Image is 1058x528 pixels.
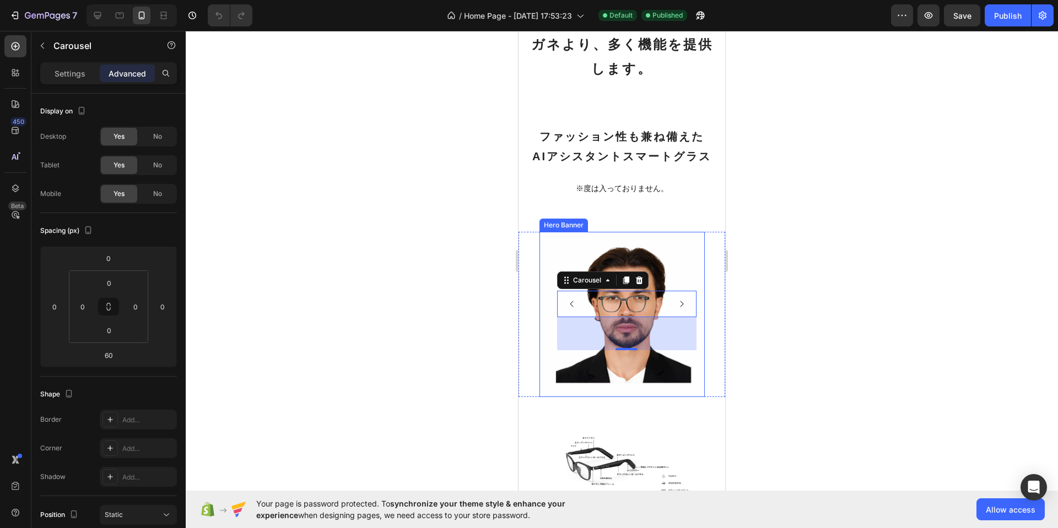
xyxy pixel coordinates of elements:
button: Static [100,505,177,525]
div: Shape [40,387,75,402]
span: Yes [114,189,125,199]
iframe: Design area [519,31,725,491]
span: Home Page - [DATE] 17:53:23 [464,10,572,21]
div: 450 [10,117,26,126]
div: Add... [122,472,174,482]
input: 0 [46,298,63,315]
span: Yes [114,160,125,170]
input: 0px [98,322,120,339]
div: Beta [8,202,26,210]
div: Border [40,415,62,424]
img: gempages_581033850122011561-771bdab4-0afa-4c44-b0db-6464fdb6eeca.png [9,393,198,474]
input: 0 [154,298,171,315]
div: Desktop [40,132,66,141]
div: Add... [122,415,174,425]
div: Publish [994,10,1022,21]
span: Save [953,11,971,20]
div: Tablet [40,160,60,170]
span: / [459,10,462,21]
span: Your page is password protected. To when designing pages, we need access to your store password. [256,498,608,521]
div: Mobile [40,189,61,199]
div: Spacing (px) [40,224,95,238]
span: Yes [114,132,125,141]
span: Default [609,10,633,20]
button: Save [944,4,980,26]
button: Publish [985,4,1031,26]
input: 60 [98,347,120,363]
span: Static [105,510,123,519]
button: Allow access [976,498,1045,520]
input: 0px [127,298,144,315]
p: 7 [72,9,77,22]
div: Open Intercom Messenger [1021,474,1047,500]
div: Add... [122,444,174,454]
input: 0 [98,250,120,266]
span: No [153,189,162,199]
div: Corner [40,443,62,453]
span: Published [652,10,683,20]
p: Advanced [109,68,146,79]
div: Position [40,508,80,522]
span: Allow access [986,504,1035,515]
input: 0px [98,275,120,291]
button: 7 [4,4,82,26]
div: Display on [40,104,88,119]
div: Undo/Redo [208,4,252,26]
div: Shadow [40,472,66,482]
input: 0px [74,298,91,315]
span: No [153,132,162,141]
p: Settings [55,68,85,79]
p: Carousel [53,39,147,52]
span: No [153,160,162,170]
span: synchronize your theme style & enhance your experience [256,499,565,520]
